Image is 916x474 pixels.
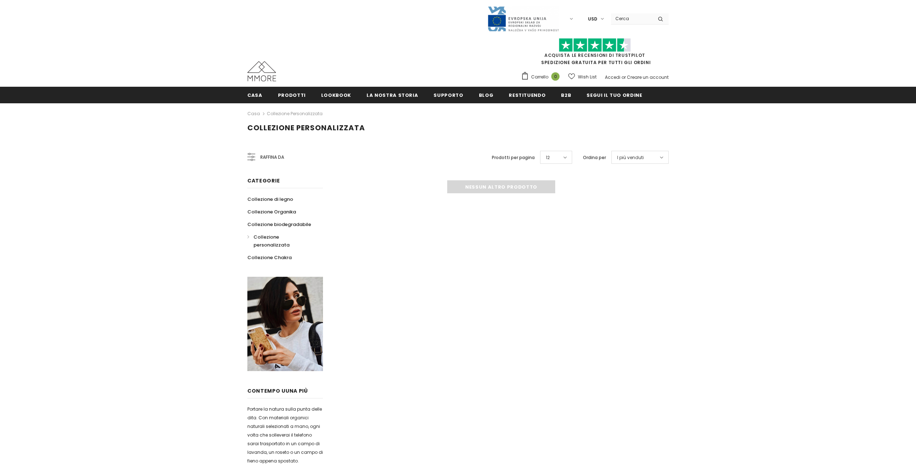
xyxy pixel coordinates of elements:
[544,52,645,58] a: Acquista le recensioni di TrustPilot
[578,73,597,81] span: Wish List
[521,41,669,66] span: SPEDIZIONE GRATUITA PER TUTTI GLI ORDINI
[434,92,463,99] span: supporto
[321,92,351,99] span: Lookbook
[321,87,351,103] a: Lookbook
[247,206,296,218] a: Collezione Organika
[621,74,626,80] span: or
[247,221,311,228] span: Collezione biodegradabile
[509,92,545,99] span: Restituendo
[247,405,323,465] p: Portare la natura sulla punta delle dita. Con materiali organici naturali selezionati a mano, ogn...
[247,87,262,103] a: Casa
[247,231,315,251] a: Collezione personalizzata
[434,87,463,103] a: supporto
[260,153,284,161] span: Raffina da
[531,73,548,81] span: Carrello
[247,218,311,231] a: Collezione biodegradabile
[551,72,560,81] span: 0
[617,154,644,161] span: I più venduti
[247,208,296,215] span: Collezione Organika
[492,154,535,161] label: Prodotti per pagina
[247,92,262,99] span: Casa
[367,87,418,103] a: La nostra storia
[247,123,365,133] span: Collezione personalizzata
[611,13,652,24] input: Search Site
[568,71,597,83] a: Wish List
[509,87,545,103] a: Restituendo
[583,154,606,161] label: Ordina per
[587,92,642,99] span: Segui il tuo ordine
[479,87,494,103] a: Blog
[367,92,418,99] span: La nostra storia
[627,74,669,80] a: Creare un account
[247,251,292,264] a: Collezione Chakra
[267,110,323,117] a: Collezione personalizzata
[561,87,571,103] a: B2B
[487,6,559,32] img: Javni Razpis
[247,387,308,394] span: contempo uUna più
[247,109,260,118] a: Casa
[605,74,620,80] a: Accedi
[479,92,494,99] span: Blog
[521,72,563,82] a: Carrello 0
[278,87,306,103] a: Prodotti
[487,15,559,22] a: Javni Razpis
[546,154,550,161] span: 12
[588,15,597,23] span: USD
[561,92,571,99] span: B2B
[587,87,642,103] a: Segui il tuo ordine
[247,177,280,184] span: Categorie
[247,61,276,81] img: Casi MMORE
[247,193,293,206] a: Collezione di legno
[247,196,293,203] span: Collezione di legno
[253,234,289,248] span: Collezione personalizzata
[559,38,631,52] img: Fidati di Pilot Stars
[278,92,306,99] span: Prodotti
[247,254,292,261] span: Collezione Chakra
